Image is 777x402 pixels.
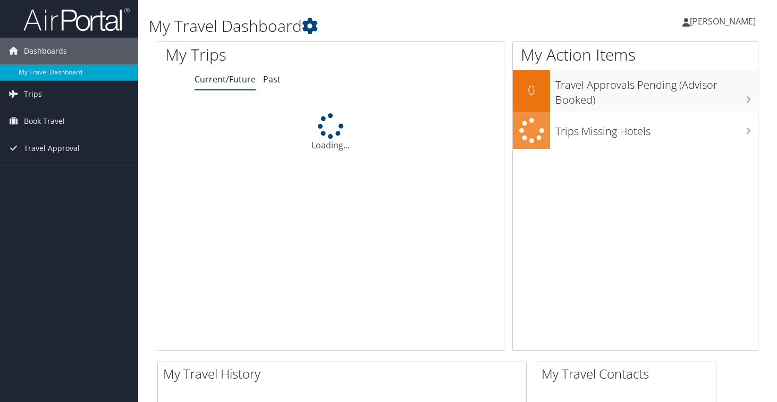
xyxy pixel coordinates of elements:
a: Past [263,73,281,85]
img: airportal-logo.png [23,7,130,32]
h2: 0 [513,81,550,99]
div: Loading... [157,113,504,152]
h1: My Trips [165,44,351,66]
span: Trips [24,81,42,107]
h1: My Travel Dashboard [149,15,561,37]
h2: My Travel Contacts [542,365,716,383]
span: Travel Approval [24,135,80,162]
a: [PERSON_NAME] [682,5,766,37]
span: Book Travel [24,108,65,135]
h3: Travel Approvals Pending (Advisor Booked) [555,72,758,107]
span: [PERSON_NAME] [690,15,756,27]
a: 0Travel Approvals Pending (Advisor Booked) [513,70,758,111]
h2: My Travel History [163,365,526,383]
a: Current/Future [195,73,256,85]
h3: Trips Missing Hotels [555,119,758,139]
h1: My Action Items [513,44,758,66]
a: Trips Missing Hotels [513,112,758,149]
span: Dashboards [24,38,67,64]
